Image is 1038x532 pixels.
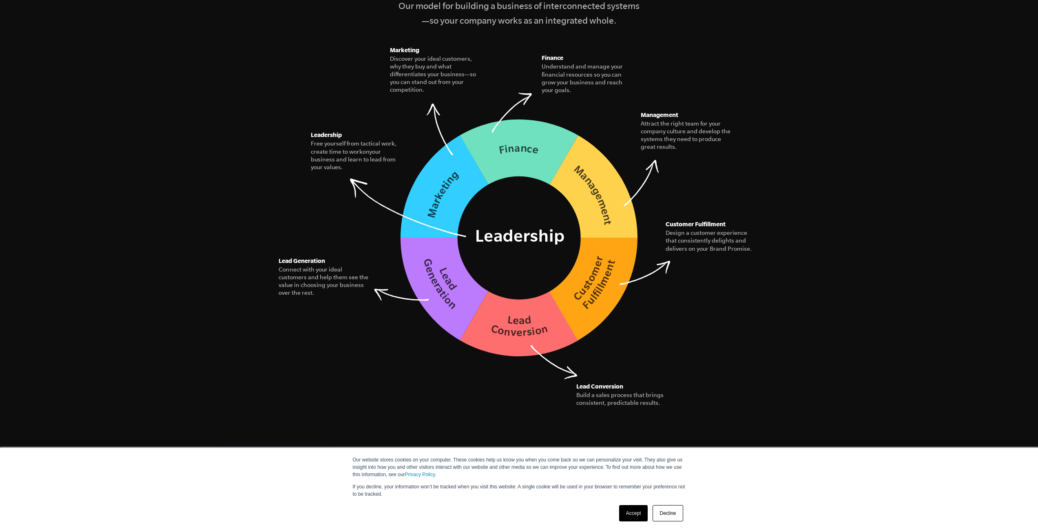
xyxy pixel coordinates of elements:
h5: Finance [542,53,633,63]
h5: Management [641,110,732,120]
figcaption: Attract the right team for your company culture and develop the systems they need to produce grea... [641,120,732,151]
h5: Customer Fulfillment [666,219,757,229]
h5: Lead Conversion [576,382,668,391]
figcaption: Design a customer experience that consistently delights and delivers on your Brand Promise. [666,229,757,253]
a: Decline [653,505,683,521]
i: on [363,148,369,155]
a: Accept [619,505,648,521]
h5: Marketing [390,45,481,55]
figcaption: Build a sales process that brings consistent, predictable results. [576,391,668,407]
img: The Seven Essential Systems [401,119,637,356]
a: Privacy Policy [405,472,435,477]
figcaption: Connect with your ideal customers and help them see the value in choosing your business over the ... [279,266,370,297]
p: Our website stores cookies on your computer. These cookies help us know you when you come back so... [353,456,686,478]
h5: Leadership [311,130,402,140]
figcaption: Free yourself from tactical work, create time to work your business and learn to lead from your v... [311,140,402,171]
figcaption: Discover your ideal customers, why they buy and what differentiates your business—so you can stan... [390,55,481,94]
p: If you decline, your information won’t be tracked when you visit this website. A single cookie wi... [353,483,686,498]
h5: Lead Generation [279,256,370,266]
figcaption: Understand and manage your financial resources so you can grow your business and reach your goals. [542,63,633,94]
